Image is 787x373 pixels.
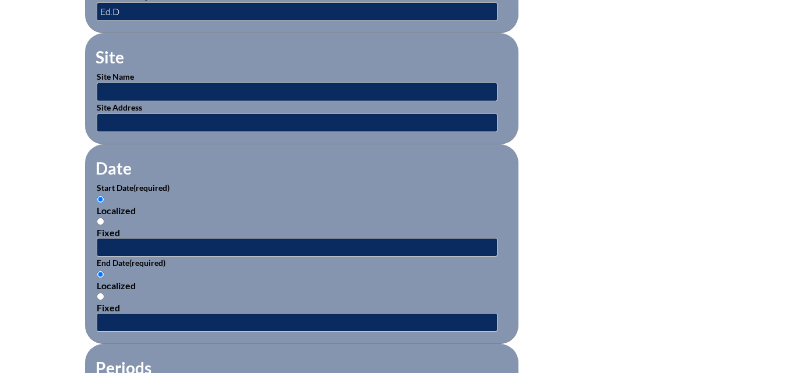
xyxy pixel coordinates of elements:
div: Fixed [97,302,507,313]
span: (required) [133,183,170,193]
label: Start Date [97,183,170,193]
div: Localized [97,205,507,216]
input: Localized [97,271,104,278]
span: (required) [129,258,165,268]
label: Site Name [97,72,134,81]
label: Site Address [97,102,142,112]
legend: Site [94,47,125,67]
div: Localized [97,280,507,291]
label: End Date [97,258,165,268]
input: Localized [97,196,104,203]
input: Fixed [97,293,104,300]
div: Fixed [97,227,507,238]
legend: Date [94,158,133,178]
input: Fixed [97,218,104,225]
